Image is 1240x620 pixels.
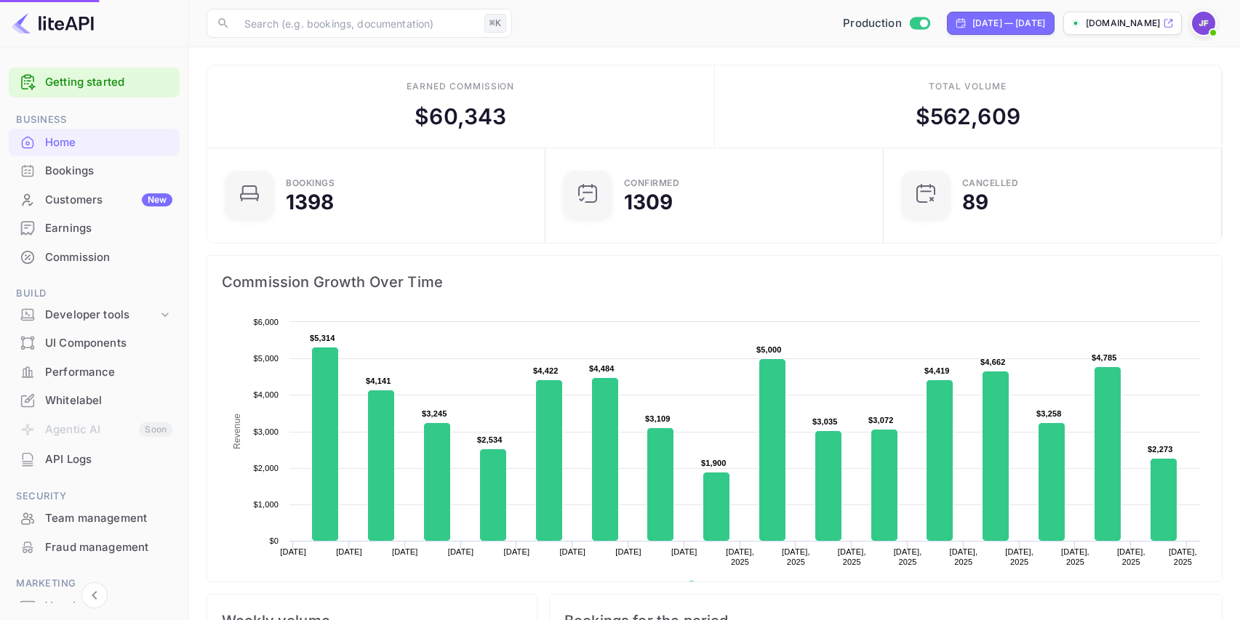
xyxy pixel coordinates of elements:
[1169,547,1197,566] text: [DATE], 2025
[812,417,838,426] text: $3,035
[45,392,172,409] div: Whitelabel
[236,9,479,38] input: Search (e.g. bookings, documentation)
[232,414,242,449] text: Revenue
[726,547,754,566] text: [DATE], 2025
[972,17,1045,30] div: [DATE] — [DATE]
[9,68,180,97] div: Getting started
[45,510,172,527] div: Team management
[9,329,180,356] a: UI Components
[45,192,172,209] div: Customers
[286,192,335,212] div: 1398
[1092,353,1117,362] text: $4,785
[45,451,172,468] div: API Logs
[9,446,180,474] div: API Logs
[894,547,922,566] text: [DATE], 2025
[924,366,950,375] text: $4,419
[253,500,279,509] text: $1,000
[253,427,279,436] text: $3,000
[253,464,279,472] text: $2,000
[9,387,180,414] a: Whitelabel
[1117,547,1145,566] text: [DATE], 2025
[415,100,506,133] div: $ 60,343
[615,547,641,556] text: [DATE]
[843,15,902,32] span: Production
[980,358,1006,366] text: $4,662
[504,547,530,556] text: [DATE]
[9,592,180,619] a: Vouchers
[1086,17,1160,30] p: [DOMAIN_NAME]
[9,214,180,241] a: Earnings
[962,192,988,212] div: 89
[448,547,474,556] text: [DATE]
[624,179,680,188] div: Confirmed
[838,547,866,566] text: [DATE], 2025
[756,345,782,354] text: $5,000
[45,249,172,266] div: Commission
[45,134,172,151] div: Home
[392,547,418,556] text: [DATE]
[9,129,180,156] a: Home
[310,334,335,342] text: $5,314
[9,243,180,272] div: Commission
[45,364,172,381] div: Performance
[947,12,1055,35] div: Click to change the date range period
[701,581,738,591] text: Revenue
[9,329,180,358] div: UI Components
[9,446,180,472] a: API Logs
[671,547,697,556] text: [DATE]
[45,335,172,352] div: UI Components
[9,488,180,504] span: Security
[253,390,279,399] text: $4,000
[929,80,1007,93] div: Total volume
[9,387,180,415] div: Whitelabel
[286,179,335,188] div: Bookings
[9,504,180,531] a: Team management
[837,15,935,32] div: Switch to Sandbox mode
[9,504,180,533] div: Team management
[45,163,172,180] div: Bookings
[142,193,172,206] div: New
[645,414,671,423] text: $3,109
[868,416,894,424] text: $3,072
[9,358,180,385] a: Performance
[9,157,180,185] div: Bookings
[9,129,180,157] div: Home
[12,12,94,35] img: LiteAPI logo
[45,74,172,91] a: Getting started
[45,539,172,556] div: Fraud management
[407,80,514,93] div: Earned commission
[269,536,279,545] text: $0
[45,598,172,615] div: Vouchers
[1005,547,1033,566] text: [DATE], 2025
[9,243,180,270] a: Commission
[477,435,503,444] text: $2,534
[9,358,180,387] div: Performance
[9,186,180,214] div: CustomersNew
[422,409,447,418] text: $3,245
[45,307,158,323] div: Developer tools
[1061,547,1089,566] text: [DATE], 2025
[701,459,727,467] text: $1,900
[1192,12,1215,35] img: Jenny Frimer
[589,364,615,373] text: $4,484
[533,366,559,375] text: $4,422
[253,318,279,326] text: $6,000
[1036,409,1062,418] text: $3,258
[9,576,180,592] span: Marketing
[9,157,180,184] a: Bookings
[916,100,1020,133] div: $ 562,609
[9,534,180,560] a: Fraud management
[81,582,108,608] button: Collapse navigation
[624,192,673,212] div: 1309
[9,214,180,243] div: Earnings
[9,112,180,128] span: Business
[280,547,306,556] text: [DATE]
[336,547,362,556] text: [DATE]
[45,220,172,237] div: Earnings
[9,186,180,213] a: CustomersNew
[9,534,180,562] div: Fraud management
[949,547,977,566] text: [DATE], 2025
[782,547,810,566] text: [DATE], 2025
[253,354,279,363] text: $5,000
[9,302,180,328] div: Developer tools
